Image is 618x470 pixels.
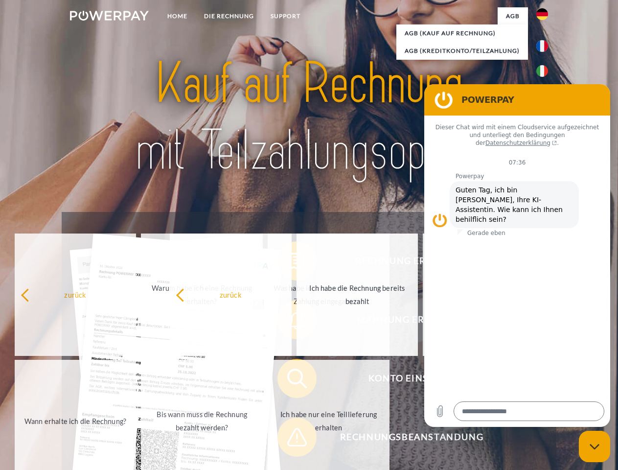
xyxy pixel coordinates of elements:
[536,8,548,20] img: de
[21,414,131,427] div: Wann erhalte ich die Rechnung?
[196,7,262,25] a: DIE RECHNUNG
[93,47,525,188] img: title-powerpay_de.svg
[277,359,532,398] button: Konto einsehen
[498,7,528,25] a: agb
[277,418,532,457] button: Rechnungsbeanstandung
[292,418,531,457] span: Rechnungsbeanstandung
[21,288,131,301] div: zurück
[147,282,257,308] div: Warum habe ich eine Rechnung erhalten?
[396,24,528,42] a: AGB (Kauf auf Rechnung)
[396,42,528,60] a: AGB (Kreditkonto/Teilzahlung)
[424,84,610,427] iframe: Messaging-Fenster
[147,408,257,434] div: Bis wann muss die Rechnung bezahlt werden?
[536,65,548,77] img: it
[176,288,286,301] div: zurück
[274,408,384,434] div: Ich habe nur eine Teillieferung erhalten
[159,7,196,25] a: Home
[536,40,548,52] img: fr
[262,7,309,25] a: SUPPORT
[302,282,412,308] div: Ich habe die Rechnung bereits bezahlt
[579,431,610,462] iframe: Schaltfläche zum Öffnen des Messaging-Fensters; Konversation läuft
[70,11,149,21] img: logo-powerpay-white.svg
[292,359,531,398] span: Konto einsehen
